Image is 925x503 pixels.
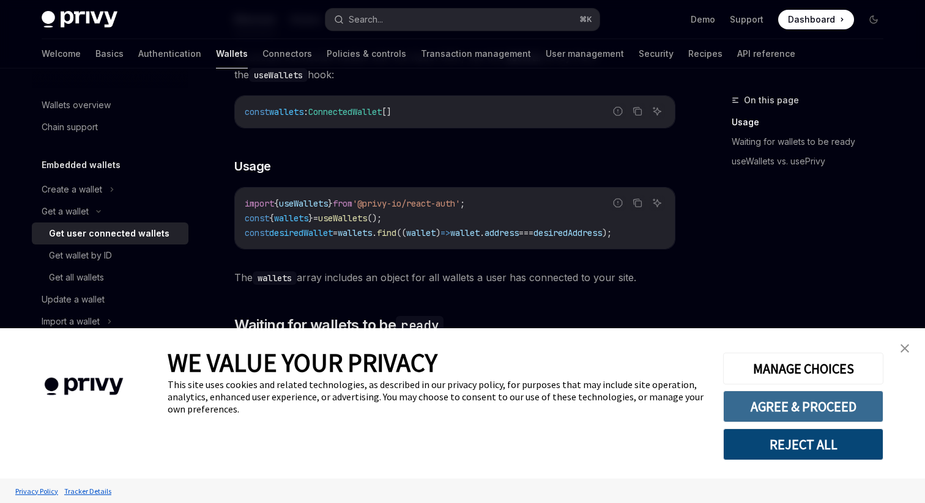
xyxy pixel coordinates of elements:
span: Dashboard [788,13,835,26]
a: Waiting for wallets to be ready [732,132,893,152]
span: wallets [274,213,308,224]
a: Support [730,13,763,26]
a: API reference [737,39,795,68]
a: Authentication [138,39,201,68]
span: => [440,227,450,238]
span: ⌘ K [579,15,592,24]
button: Report incorrect code [610,103,626,119]
button: AGREE & PROCEED [723,391,883,422]
span: address [485,227,519,238]
div: Get all wallets [49,270,104,285]
button: Ask AI [649,195,665,211]
code: ready [396,316,444,335]
div: Chain support [42,120,98,134]
a: Basics [95,39,124,68]
a: Get wallet by ID [32,244,188,266]
span: ); [602,227,612,238]
h5: Embedded wallets [42,158,121,172]
span: : [303,106,308,117]
a: Chain support [32,116,188,138]
button: Toggle dark mode [864,10,883,29]
span: from [333,198,352,209]
a: Privacy Policy [12,480,61,502]
span: ) [436,227,440,238]
span: useWallets [318,213,367,224]
span: Waiting for wallets to be [234,315,444,335]
button: Search...⌘K [325,9,600,31]
span: find [377,227,396,238]
button: Ask AI [649,103,665,119]
button: Copy the contents from the code block [630,195,645,211]
a: Get user connected wallets [32,222,188,244]
button: Report incorrect code [610,195,626,211]
img: company logo [18,360,149,413]
div: Create a wallet [42,182,102,197]
span: (( [396,227,406,238]
span: desiredWallet [269,227,333,238]
button: Get a wallet [32,200,188,222]
span: const [245,106,269,117]
span: } [328,198,333,209]
code: useWallets [249,68,308,82]
img: dark logo [42,11,117,28]
a: Demo [691,13,715,26]
a: Usage [732,112,893,132]
a: Get all wallets [32,266,188,288]
div: This site uses cookies and related technologies, as described in our privacy policy, for purposes... [168,378,705,415]
span: wallets [338,227,372,238]
a: Update a wallet [32,288,188,310]
span: [] [382,106,392,117]
code: wallets [253,271,297,285]
a: Tracker Details [61,480,114,502]
span: . [372,227,377,238]
a: Recipes [688,39,723,68]
span: = [333,227,338,238]
span: { [274,198,279,209]
span: Usage [234,158,271,175]
a: Welcome [42,39,81,68]
button: MANAGE CHOICES [723,353,883,384]
span: desiredAddress [533,227,602,238]
span: const [245,227,269,238]
a: close banner [893,336,917,361]
a: useWallets vs. usePrivy [732,152,893,171]
span: . [480,227,485,238]
button: REJECT ALL [723,428,883,460]
a: Wallets [216,39,248,68]
span: ; [460,198,465,209]
span: === [519,227,533,238]
button: Create a wallet [32,178,188,200]
div: Search... [349,12,383,27]
button: Copy the contents from the code block [630,103,645,119]
div: Import a wallet [42,314,100,329]
span: wallet [406,227,436,238]
div: Get wallet by ID [49,248,112,263]
div: Get a wallet [42,204,89,219]
a: Policies & controls [327,39,406,68]
span: '@privy-io/react-auth' [352,198,460,209]
div: Wallets overview [42,98,111,112]
a: Dashboard [778,10,854,29]
a: Security [639,39,674,68]
img: close banner [901,344,909,353]
span: const [245,213,269,224]
span: WE VALUE YOUR PRIVACY [168,347,437,378]
a: User management [546,39,624,68]
a: Connectors [262,39,312,68]
span: useWallets [279,198,328,209]
button: Import a wallet [32,310,188,332]
span: = [313,213,318,224]
span: wallets [269,106,303,117]
div: Get user connected wallets [49,226,169,241]
a: Wallets overview [32,94,188,116]
span: (); [367,213,382,224]
div: Update a wallet [42,292,105,307]
span: wallet [450,227,480,238]
a: Transaction management [421,39,531,68]
span: The array includes an object for all wallets a user has connected to your site. [234,269,675,286]
span: On this page [744,93,799,108]
span: ConnectedWallet [308,106,382,117]
span: { [269,213,274,224]
span: import [245,198,274,209]
span: } [308,213,313,224]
